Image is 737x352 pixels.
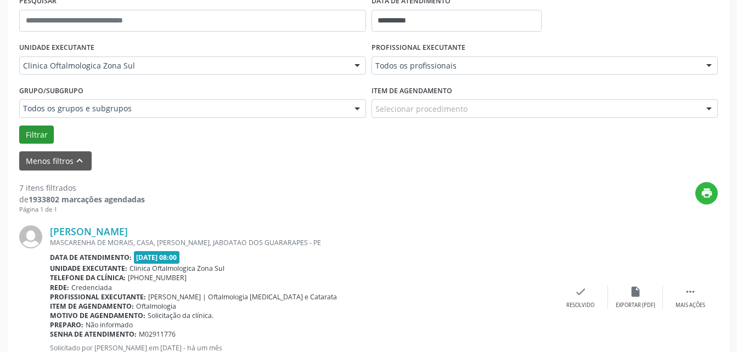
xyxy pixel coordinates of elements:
[130,264,224,273] span: Clinica Oftalmologica Zona Sul
[71,283,112,292] span: Credenciada
[50,292,146,302] b: Profissional executante:
[676,302,705,309] div: Mais ações
[701,187,713,199] i: print
[19,82,83,99] label: Grupo/Subgrupo
[50,311,145,320] b: Motivo de agendamento:
[19,182,145,194] div: 7 itens filtrados
[50,283,69,292] b: Rede:
[50,320,83,330] b: Preparo:
[139,330,176,339] span: M02911776
[19,205,145,214] div: Página 1 de 1
[134,251,180,264] span: [DATE] 08:00
[616,302,655,309] div: Exportar (PDF)
[19,194,145,205] div: de
[372,39,465,56] label: PROFISSIONAL EXECUTANTE
[128,273,187,282] span: [PHONE_NUMBER]
[19,126,54,144] button: Filtrar
[86,320,133,330] span: Não informado
[50,253,132,262] b: Data de atendimento:
[50,302,134,311] b: Item de agendamento:
[19,151,92,171] button: Menos filtroskeyboard_arrow_up
[74,155,86,167] i: keyboard_arrow_up
[23,103,344,114] span: Todos os grupos e subgrupos
[19,39,94,56] label: UNIDADE EXECUTANTE
[50,225,128,237] a: [PERSON_NAME]
[50,273,126,282] b: Telefone da clínica:
[23,60,344,71] span: Clinica Oftalmologica Zona Sul
[684,286,696,298] i: 
[375,60,696,71] span: Todos os profissionais
[50,330,137,339] b: Senha de atendimento:
[575,286,587,298] i: check
[372,82,452,99] label: Item de agendamento
[148,292,337,302] span: [PERSON_NAME] | Oftalmologia [MEDICAL_DATA] e Catarata
[19,225,42,248] img: img
[50,264,127,273] b: Unidade executante:
[50,238,553,247] div: MASCARENHA DE MORAIS, CASA, [PERSON_NAME], JABOATAO DOS GUARARAPES - PE
[375,103,468,115] span: Selecionar procedimento
[148,311,213,320] span: Solicitação da clínica.
[695,182,718,205] button: print
[566,302,594,309] div: Resolvido
[136,302,176,311] span: Oftalmologia
[629,286,642,298] i: insert_drive_file
[29,194,145,205] strong: 1933802 marcações agendadas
